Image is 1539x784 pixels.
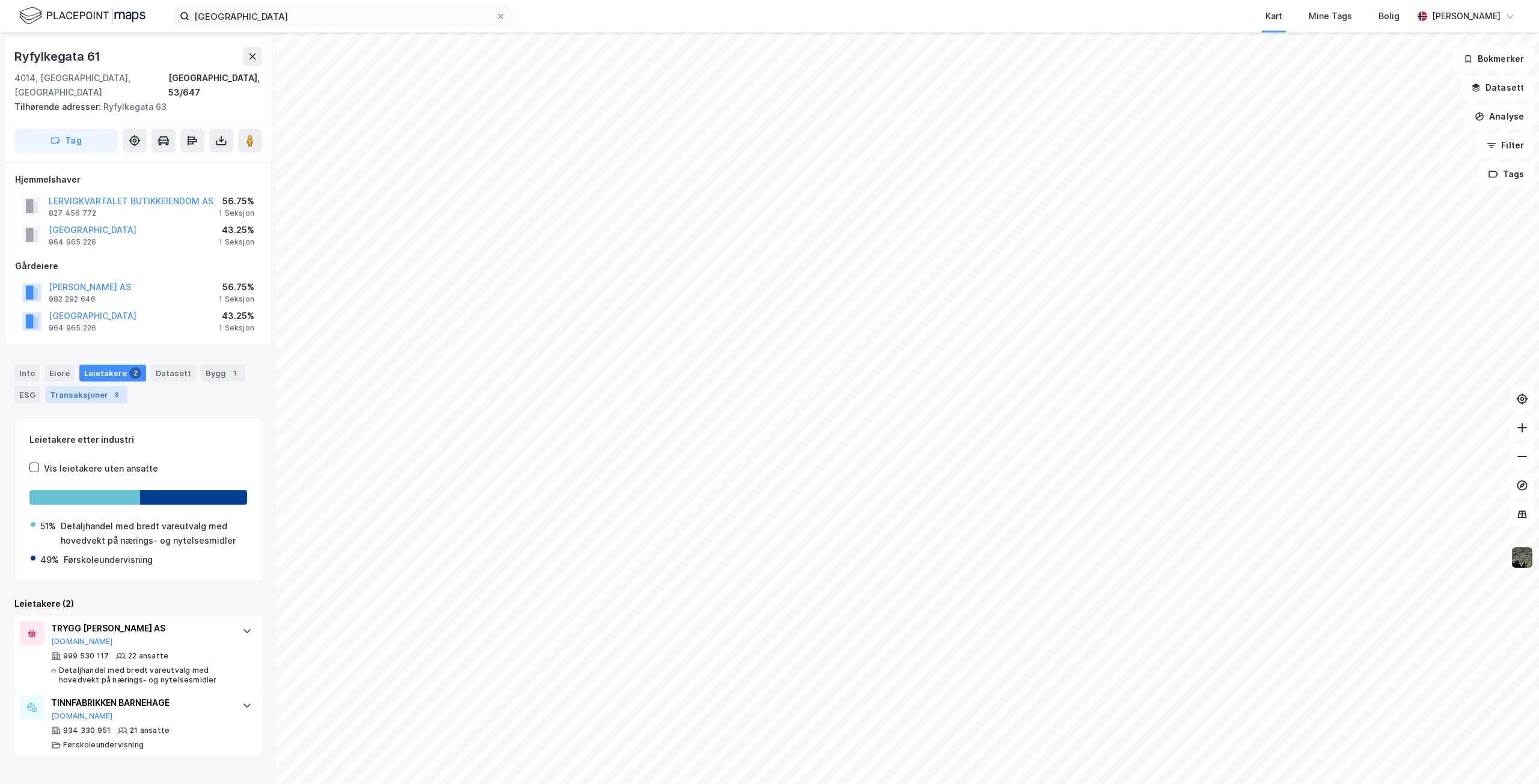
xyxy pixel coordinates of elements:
[15,172,262,187] div: Hjemmelshaver
[219,223,254,237] div: 43.25%
[51,637,113,646] button: [DOMAIN_NAME]
[51,711,113,721] button: [DOMAIN_NAME]
[1309,9,1352,23] div: Mine Tags
[219,294,254,304] div: 1 Seksjon
[1453,47,1534,71] button: Bokmerker
[219,309,254,323] div: 43.25%
[219,280,254,294] div: 56.75%
[14,47,103,66] div: Ryfylkegata 61
[1479,726,1539,784] div: Kontrollprogram for chat
[129,367,141,379] div: 2
[128,651,168,661] div: 22 ansatte
[44,365,75,381] div: Eiere
[219,323,254,333] div: 1 Seksjon
[1464,105,1534,129] button: Analyse
[40,553,59,567] div: 49%
[79,365,146,381] div: Leietakere
[45,386,127,403] div: Transaksjoner
[151,365,196,381] div: Datasett
[63,726,111,735] div: 934 330 951
[111,389,123,401] div: 8
[14,386,40,403] div: ESG
[29,433,247,447] div: Leietakere etter industri
[51,621,230,636] div: TRYGG [PERSON_NAME] AS
[49,323,96,333] div: 964 965 226
[63,740,144,750] div: Førskoleundervisning
[51,696,230,710] div: TINNFABRIKKEN BARNEHAGE
[201,365,245,381] div: Bygg
[49,294,96,304] div: 982 292 646
[168,71,262,100] div: [GEOGRAPHIC_DATA], 53/647
[228,367,240,379] div: 1
[14,102,103,112] span: Tilhørende adresser:
[59,666,230,685] div: Detaljhandel med bredt vareutvalg med hovedvekt på nærings- og nytelsesmidler
[40,519,56,533] div: 51%
[61,519,246,548] div: Detaljhandel med bredt vareutvalg med hovedvekt på nærings- og nytelsesmidler
[49,208,96,218] div: 827 456 772
[1478,162,1534,186] button: Tags
[1479,726,1539,784] iframe: Chat Widget
[1432,9,1501,23] div: [PERSON_NAME]
[14,129,118,153] button: Tag
[219,237,254,247] div: 1 Seksjon
[219,194,254,208] div: 56.75%
[1265,9,1282,23] div: Kart
[49,237,96,247] div: 964 965 226
[1511,546,1534,569] img: 9k=
[1378,9,1400,23] div: Bolig
[1476,133,1534,157] button: Filter
[14,365,40,381] div: Info
[15,259,262,273] div: Gårdeiere
[1461,76,1534,100] button: Datasett
[130,726,170,735] div: 21 ansatte
[14,100,252,114] div: Ryfylkegata 63
[14,71,168,100] div: 4014, [GEOGRAPHIC_DATA], [GEOGRAPHIC_DATA]
[19,5,145,26] img: logo.f888ab2527a4732fd821a326f86c7f29.svg
[219,208,254,218] div: 1 Seksjon
[44,461,158,476] div: Vis leietakere uten ansatte
[14,597,262,611] div: Leietakere (2)
[189,7,496,25] input: Søk på adresse, matrikkel, gårdeiere, leietakere eller personer
[64,553,153,567] div: Førskoleundervisning
[63,651,109,661] div: 999 530 117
